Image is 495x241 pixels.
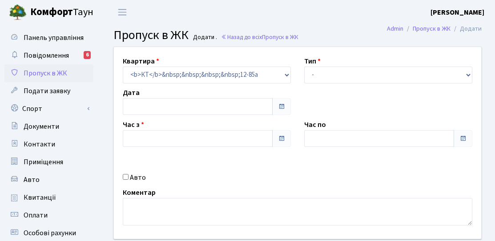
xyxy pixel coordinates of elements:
[30,5,93,20] span: Таун
[4,171,93,189] a: Авто
[4,206,93,224] a: Оплати
[111,5,133,20] button: Переключити навігацію
[123,187,156,198] label: Коментар
[123,56,159,67] label: Квартира
[123,119,144,130] label: Час з
[387,24,403,33] a: Admin
[130,172,146,183] label: Авто
[304,119,326,130] label: Час по
[24,157,63,167] span: Приміщення
[4,64,93,82] a: Пропуск в ЖК
[4,118,93,135] a: Документи
[4,100,93,118] a: Спорт
[24,175,40,185] span: Авто
[24,33,84,43] span: Панель управління
[24,68,67,78] span: Пропуск в ЖК
[431,7,484,18] a: [PERSON_NAME]
[4,82,93,100] a: Подати заявку
[451,24,482,34] li: Додати
[24,51,69,60] span: Повідомлення
[24,210,48,220] span: Оплати
[24,139,55,149] span: Контакти
[413,24,451,33] a: Пропуск в ЖК
[24,122,59,131] span: Документи
[113,26,189,44] span: Пропуск в ЖК
[24,228,76,238] span: Особові рахунки
[191,34,217,41] small: Додати .
[262,33,298,41] span: Пропуск в ЖК
[4,153,93,171] a: Приміщення
[4,47,93,64] a: Повідомлення6
[374,20,495,38] nav: breadcrumb
[9,4,27,21] img: logo.png
[4,29,93,47] a: Панель управління
[30,5,73,19] b: Комфорт
[24,86,70,96] span: Подати заявку
[304,56,321,67] label: Тип
[431,8,484,17] b: [PERSON_NAME]
[221,33,298,41] a: Назад до всіхПропуск в ЖК
[123,87,140,98] label: Дата
[84,51,91,59] div: 6
[4,135,93,153] a: Контакти
[24,193,56,202] span: Квитанції
[4,189,93,206] a: Квитанції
